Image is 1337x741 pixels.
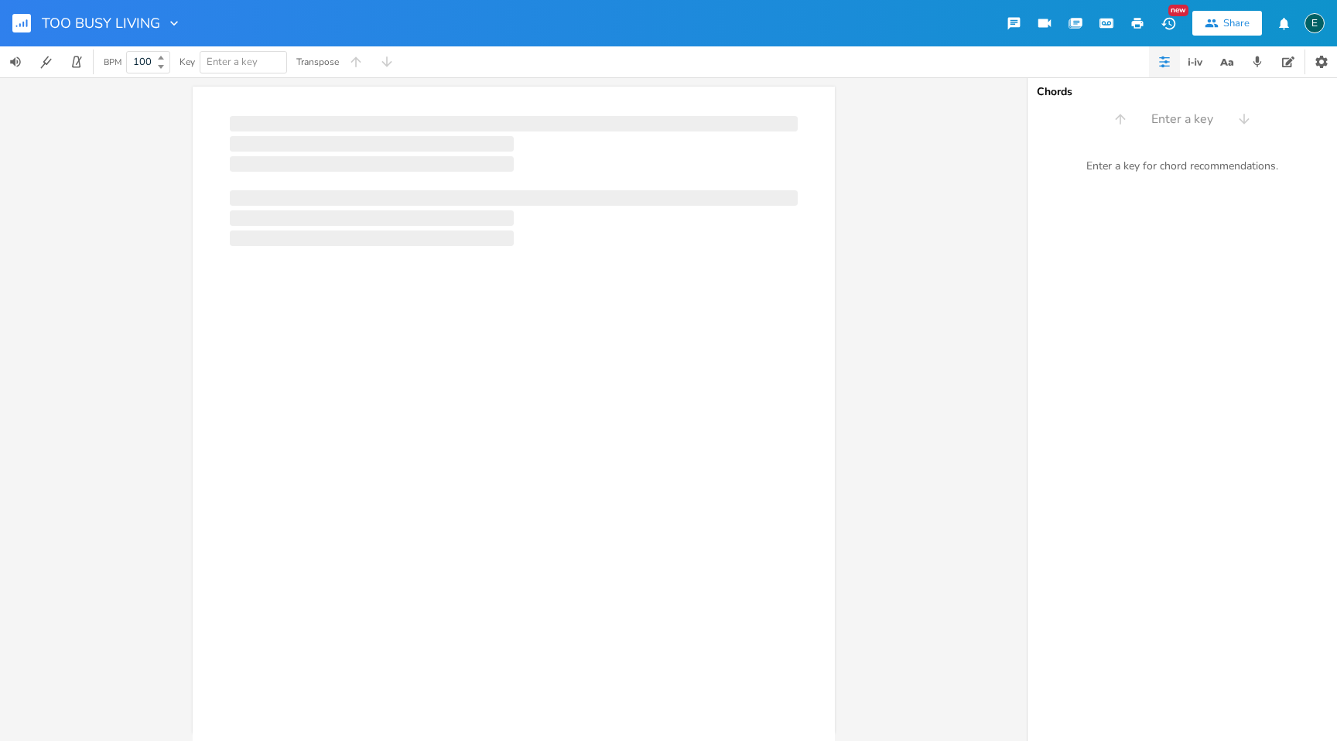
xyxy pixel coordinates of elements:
button: New [1153,9,1184,37]
span: TOO BUSY LIVING [42,16,160,30]
span: Enter a key [207,55,258,69]
div: New [1168,5,1188,16]
span: Enter a key [1151,111,1213,128]
div: Transpose [296,57,339,67]
div: Key [180,57,195,67]
button: E [1305,5,1325,41]
div: BPM [104,58,121,67]
div: edenmusic [1305,13,1325,33]
button: Share [1192,11,1262,36]
div: Share [1223,16,1250,30]
div: Enter a key for chord recommendations. [1028,150,1337,183]
div: Chords [1037,87,1328,97]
